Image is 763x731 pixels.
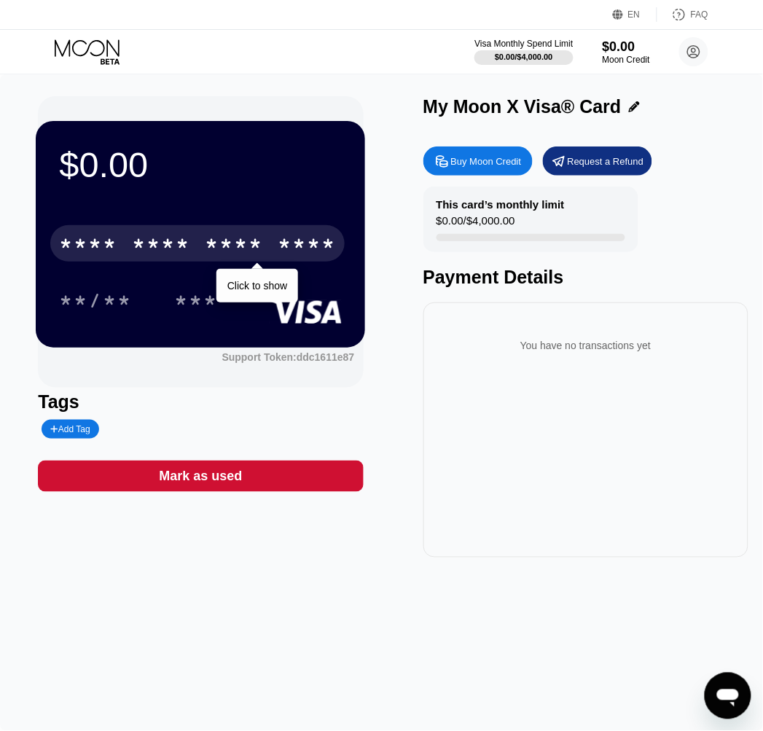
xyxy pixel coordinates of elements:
[474,39,573,49] div: Visa Monthly Spend Limit
[227,280,287,292] div: Click to show
[59,144,342,185] div: $0.00
[474,39,573,65] div: Visa Monthly Spend Limit$0.00/$4,000.00
[435,325,737,366] div: You have no transactions yet
[705,673,751,719] iframe: Button to launch messaging window
[423,267,748,288] div: Payment Details
[495,52,553,61] div: $0.00 / $4,000.00
[691,9,708,20] div: FAQ
[613,7,657,22] div: EN
[568,155,644,168] div: Request a Refund
[451,155,522,168] div: Buy Moon Credit
[38,391,363,413] div: Tags
[38,461,363,492] div: Mark as used
[222,351,355,363] div: Support Token:ddc1611e87
[603,39,650,55] div: $0.00
[657,7,708,22] div: FAQ
[437,214,515,234] div: $0.00 / $4,000.00
[423,146,533,176] div: Buy Moon Credit
[42,420,98,439] div: Add Tag
[603,39,650,65] div: $0.00Moon Credit
[437,198,565,211] div: This card’s monthly limit
[628,9,641,20] div: EN
[50,424,90,434] div: Add Tag
[603,55,650,65] div: Moon Credit
[159,468,242,485] div: Mark as used
[423,96,622,117] div: My Moon X Visa® Card
[543,146,652,176] div: Request a Refund
[222,351,355,363] div: Support Token: ddc1611e87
